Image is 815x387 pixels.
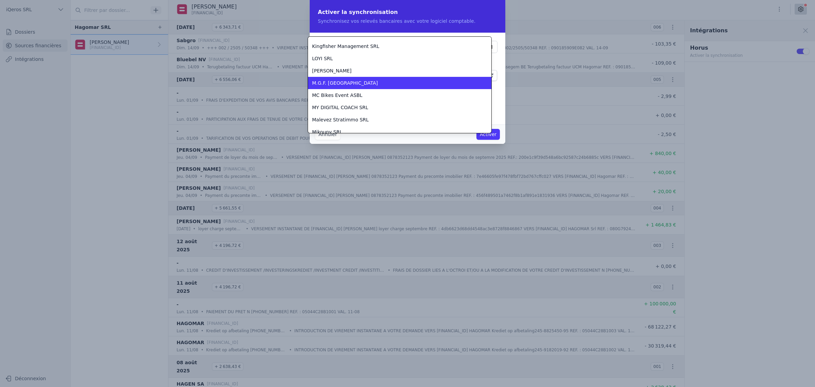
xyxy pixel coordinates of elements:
[312,129,342,135] span: Mikouny SRL
[312,116,369,123] span: Malevez Stratimmo SRL
[312,80,378,86] span: M.G.F. [GEOGRAPHIC_DATA]
[312,104,368,111] span: MY DIGITAL COACH SRL
[312,43,379,50] span: Kingfisher Management SRL
[312,55,333,62] span: LOYI SRL
[312,92,362,99] span: MC Bikes Event ASBL
[312,67,351,74] span: [PERSON_NAME]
